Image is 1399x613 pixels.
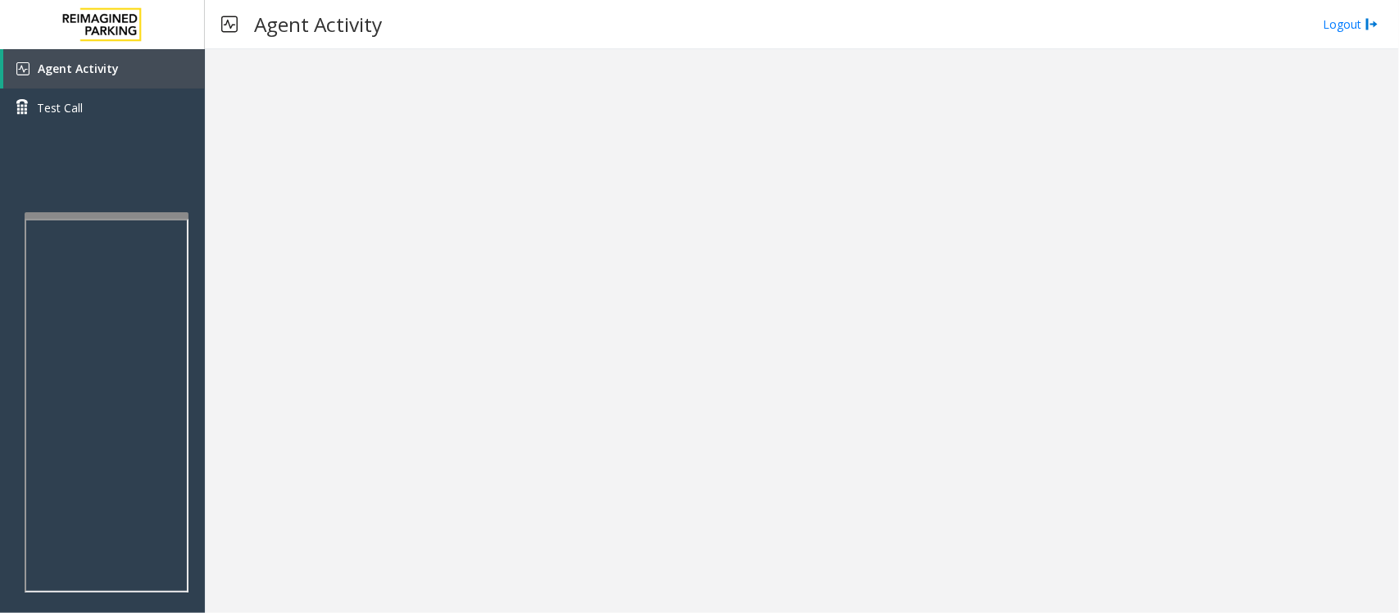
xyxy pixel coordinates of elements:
h3: Agent Activity [246,4,390,44]
img: 'icon' [16,62,30,75]
img: pageIcon [221,4,238,44]
span: Test Call [37,99,83,116]
a: Agent Activity [3,49,205,89]
img: logout [1365,16,1379,33]
a: Logout [1323,16,1379,33]
span: Agent Activity [38,61,119,76]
